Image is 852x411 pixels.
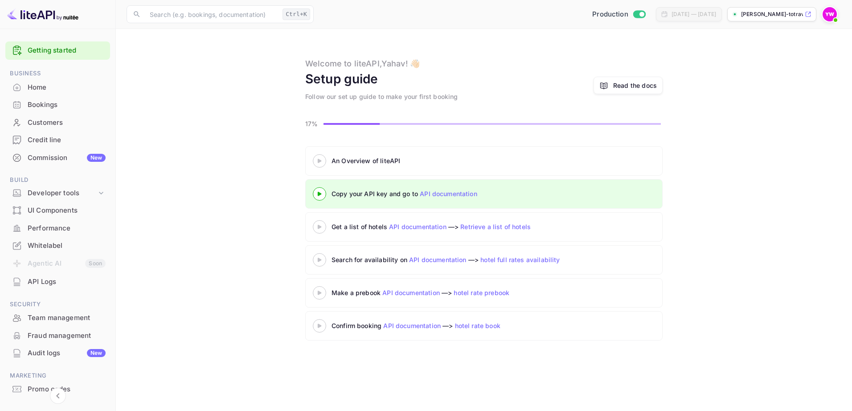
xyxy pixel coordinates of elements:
[455,322,500,329] a: hotel rate book
[87,349,106,357] div: New
[332,255,643,264] div: Search for availability on —>
[5,96,110,114] div: Bookings
[5,69,110,78] span: Business
[283,8,310,20] div: Ctrl+K
[5,327,110,344] a: Fraud management
[28,348,106,358] div: Audit logs
[454,289,509,296] a: hotel rate prebook
[5,237,110,254] a: Whitelabel
[480,256,560,263] a: hotel full rates availability
[5,345,110,361] a: Audit logsNew
[305,119,321,128] p: 17%
[5,220,110,237] div: Performance
[28,45,106,56] a: Getting started
[5,114,110,131] a: Customers
[332,156,554,165] div: An Overview of liteAPI
[5,345,110,362] div: Audit logsNew
[594,77,663,94] a: Read the docs
[5,327,110,345] div: Fraud management
[28,100,106,110] div: Bookings
[50,388,66,404] button: Collapse navigation
[28,331,106,341] div: Fraud management
[5,41,110,60] div: Getting started
[28,223,106,234] div: Performance
[5,79,110,95] a: Home
[5,202,110,218] a: UI Components
[28,205,106,216] div: UI Components
[5,309,110,327] div: Team management
[592,9,628,20] span: Production
[305,92,458,101] div: Follow our set up guide to make your first booking
[823,7,837,21] img: Yahav Winkler
[589,9,649,20] div: Switch to Sandbox mode
[5,185,110,201] div: Developer tools
[383,322,441,329] a: API documentation
[5,237,110,255] div: Whitelabel
[5,309,110,326] a: Team management
[28,135,106,145] div: Credit line
[332,321,554,330] div: Confirm booking —>
[28,384,106,395] div: Promo codes
[5,371,110,381] span: Marketing
[5,132,110,149] div: Credit line
[144,5,279,23] input: Search (e.g. bookings, documentation)
[332,189,554,198] div: Copy your API key and go to
[5,202,110,219] div: UI Components
[28,188,97,198] div: Developer tools
[5,149,110,166] a: CommissionNew
[5,149,110,167] div: CommissionNew
[5,300,110,309] span: Security
[5,381,110,398] div: Promo codes
[305,70,378,88] div: Setup guide
[28,153,106,163] div: Commission
[332,222,554,231] div: Get a list of hotels —>
[28,241,106,251] div: Whitelabel
[332,288,554,297] div: Make a prebook —>
[28,118,106,128] div: Customers
[389,223,446,230] a: API documentation
[28,313,106,323] div: Team management
[28,277,106,287] div: API Logs
[460,223,531,230] a: Retrieve a list of hotels
[305,58,420,70] div: Welcome to liteAPI, Yahav ! 👋🏻
[7,7,78,21] img: LiteAPI logo
[28,82,106,93] div: Home
[409,256,467,263] a: API documentation
[672,10,716,18] div: [DATE] — [DATE]
[5,79,110,96] div: Home
[5,96,110,113] a: Bookings
[5,132,110,148] a: Credit line
[5,220,110,236] a: Performance
[613,81,657,90] a: Read the docs
[382,289,440,296] a: API documentation
[5,273,110,290] a: API Logs
[741,10,803,18] p: [PERSON_NAME]-totravel...
[420,190,477,197] a: API documentation
[87,154,106,162] div: New
[5,175,110,185] span: Build
[5,381,110,397] a: Promo codes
